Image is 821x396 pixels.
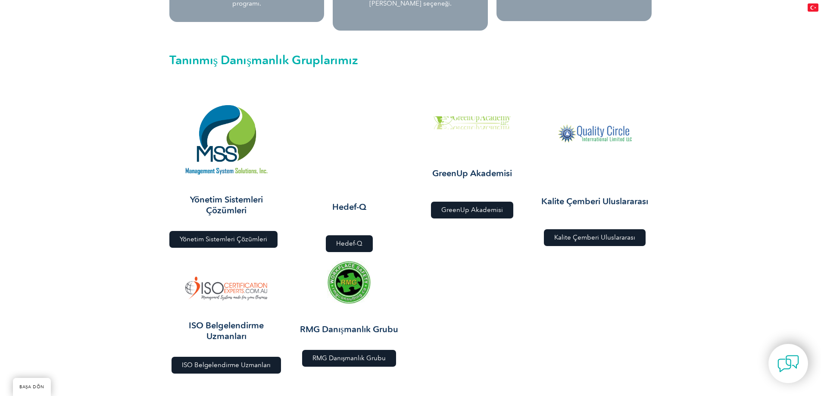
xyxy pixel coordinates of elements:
a: Yönetim Sistemleri Çözümleri [169,231,278,248]
a: BAŞA DÖN [13,378,51,396]
font: Kalite Çemberi Uluslararası [554,234,635,241]
a: Hedef-Q [326,179,373,196]
font: RMG Danışmanlık Grubu [312,350,386,358]
font: Tanınmış Danışmanlık Gruplarımız [169,53,359,67]
font: RMG Danışmanlık Grubu [300,320,398,330]
font: Hedef-Q [336,183,362,191]
font: ISO Belgelendirme Uzmanları [189,316,264,337]
a: RMG Danışmanlık Grubu [302,346,396,362]
img: tr [808,3,818,12]
font: BAŞA DÖN [19,384,44,390]
a: ISO Belgelendirme Uzmanları [172,352,281,369]
font: Yönetim Sistemleri Çözümleri [180,235,267,243]
font: Kalite Çemberi Uluslararası [541,196,648,206]
a: Kalite Çemberi Uluslararası [544,229,646,246]
font: GreenUp Akademisi [441,206,503,214]
font: Yönetim Sistemleri Çözümleri [190,194,263,215]
font: Hedef-Q [332,145,366,156]
a: GreenUp Akademisi [431,202,513,218]
font: GreenUp Akademisi [432,168,512,178]
font: ISO Belgelendirme Uzmanları [182,357,271,365]
img: contact-chat.png [777,353,799,374]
